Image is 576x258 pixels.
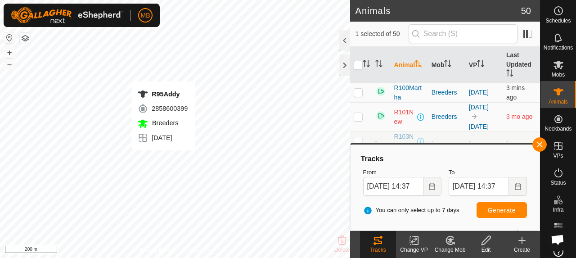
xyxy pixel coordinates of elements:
[137,132,188,143] div: [DATE]
[506,71,513,78] p-sorticon: Activate to sort
[506,84,525,101] span: 24 Sept 2025, 2:33 pm
[488,207,516,214] span: Generate
[394,132,415,151] span: R103New
[545,18,571,23] span: Schedules
[552,72,565,77] span: Mobs
[506,137,508,145] span: -
[415,61,422,68] p-sorticon: Activate to sort
[545,227,570,252] div: Open chat
[477,202,527,218] button: Generate
[547,234,569,240] span: Heatmap
[20,33,31,44] button: Map Layers
[471,113,478,120] img: to
[469,104,489,111] a: [DATE]
[394,83,424,102] span: R100Martha
[506,113,532,120] span: 22 June 2025, 9:33 am
[11,7,123,23] img: Gallagher Logo
[363,61,370,68] p-sorticon: Activate to sort
[137,103,188,114] div: 2858600399
[4,47,15,58] button: +
[355,29,409,39] span: 1 selected of 50
[394,108,415,127] span: R101New
[375,110,386,121] img: returning on
[4,32,15,43] button: Reset Map
[363,168,441,177] label: From
[544,45,573,50] span: Notifications
[469,123,489,130] a: [DATE]
[469,89,489,96] a: [DATE]
[449,168,527,177] label: To
[355,5,521,16] h2: Animals
[509,177,527,196] button: Choose Date
[141,11,150,20] span: MB
[409,24,517,43] input: Search (S)
[432,112,462,122] div: Breeders
[444,61,451,68] p-sorticon: Activate to sort
[521,4,531,18] span: 50
[432,88,462,97] div: Breeders
[432,136,462,146] div: -
[477,61,484,68] p-sorticon: Activate to sort
[360,246,396,254] div: Tracks
[375,137,378,145] span: -
[549,99,568,104] span: Animals
[544,126,571,131] span: Neckbands
[432,246,468,254] div: Change Mob
[391,47,428,83] th: Animal
[468,246,504,254] div: Edit
[375,61,382,68] p-sorticon: Activate to sort
[137,89,188,100] div: R95Addy
[553,153,563,158] span: VPs
[553,207,563,213] span: Infra
[360,154,531,164] div: Tracks
[465,47,503,83] th: VP
[363,206,459,215] span: You can only select up to 7 days
[504,246,540,254] div: Create
[4,59,15,70] button: –
[150,119,178,127] span: Breeders
[139,246,173,254] a: Privacy Policy
[423,177,441,196] button: Choose Date
[375,86,386,97] img: returning on
[550,180,566,186] span: Status
[469,137,471,145] app-display-virtual-paddock-transition: -
[396,246,432,254] div: Change VP
[503,47,540,83] th: Last Updated
[428,47,465,83] th: Mob
[184,246,210,254] a: Contact Us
